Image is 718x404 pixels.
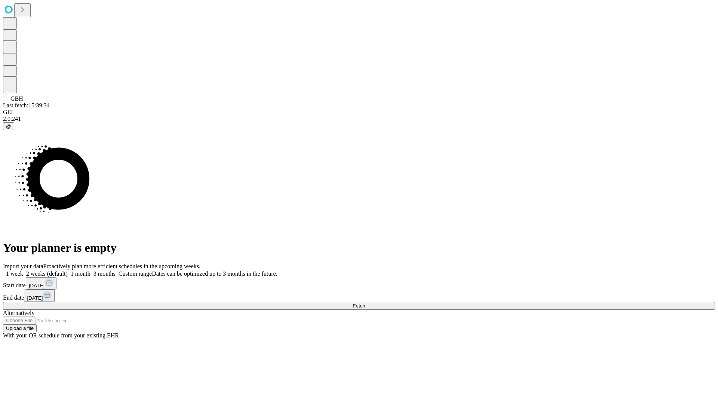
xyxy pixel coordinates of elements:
[3,290,715,302] div: End date
[3,310,34,316] span: Alternatively
[3,302,715,310] button: Fetch
[3,263,43,269] span: Import your data
[27,295,43,301] span: [DATE]
[3,241,715,255] h1: Your planner is empty
[29,283,45,288] span: [DATE]
[353,303,365,309] span: Fetch
[119,270,152,277] span: Custom range
[152,270,277,277] span: Dates can be optimized up to 3 months in the future.
[6,270,23,277] span: 1 week
[26,277,56,290] button: [DATE]
[3,277,715,290] div: Start date
[6,123,11,129] span: @
[3,116,715,122] div: 2.0.241
[3,122,14,130] button: @
[71,270,90,277] span: 1 month
[10,95,23,102] span: GBH
[3,109,715,116] div: GEI
[3,102,50,108] span: Last fetch: 15:39:34
[26,270,68,277] span: 2 weeks (default)
[93,270,116,277] span: 3 months
[43,263,200,269] span: Proactively plan more efficient schedules in the upcoming weeks.
[3,332,119,339] span: With your OR schedule from your existing EHR
[24,290,55,302] button: [DATE]
[3,324,37,332] button: Upload a file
